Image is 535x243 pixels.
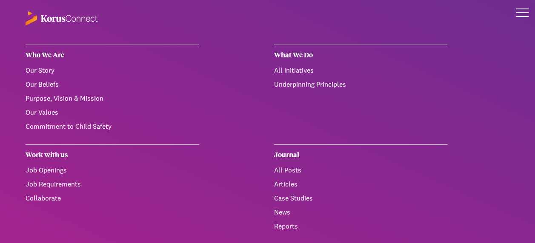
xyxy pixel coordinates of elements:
[26,122,112,131] a: Commitment to Child Safety
[26,66,54,75] a: Our Story
[26,108,58,117] a: Our Values
[274,222,298,231] a: Reports
[26,180,81,189] a: Job Requirements
[26,194,61,203] a: Collaborate
[274,194,313,203] a: Case Studies
[274,166,301,175] a: All Posts
[274,180,298,189] a: Articles
[274,45,448,65] div: What We Do
[26,10,97,25] img: korus-connect%2F70fc4767-4e77-47d7-a16a-dd1598af5252_logo-reverse.svg
[26,45,199,65] div: Who We Are
[274,144,448,165] div: Journal
[274,66,314,75] a: All Initiatives
[26,80,59,89] a: Our Beliefs
[26,94,103,103] a: Purpose, Vision & Mission
[274,208,290,217] a: News
[274,80,346,89] a: Underpinning Principles
[26,144,199,165] div: Work with us
[26,166,67,175] a: Job Openings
